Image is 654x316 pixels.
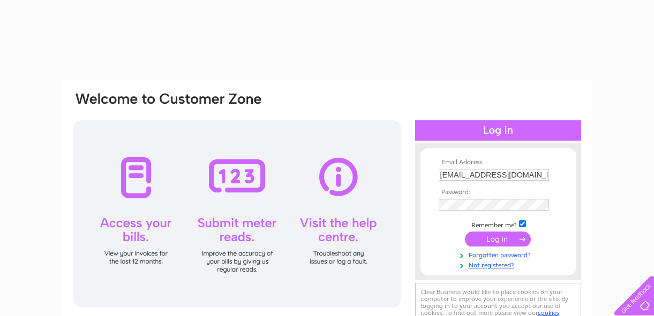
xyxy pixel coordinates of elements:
td: Remember me? [436,219,560,229]
th: Email Address: [436,159,560,166]
th: Password: [436,189,560,196]
a: Forgotten password? [439,249,560,259]
a: Not registered? [439,259,560,269]
input: Submit [465,232,531,246]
